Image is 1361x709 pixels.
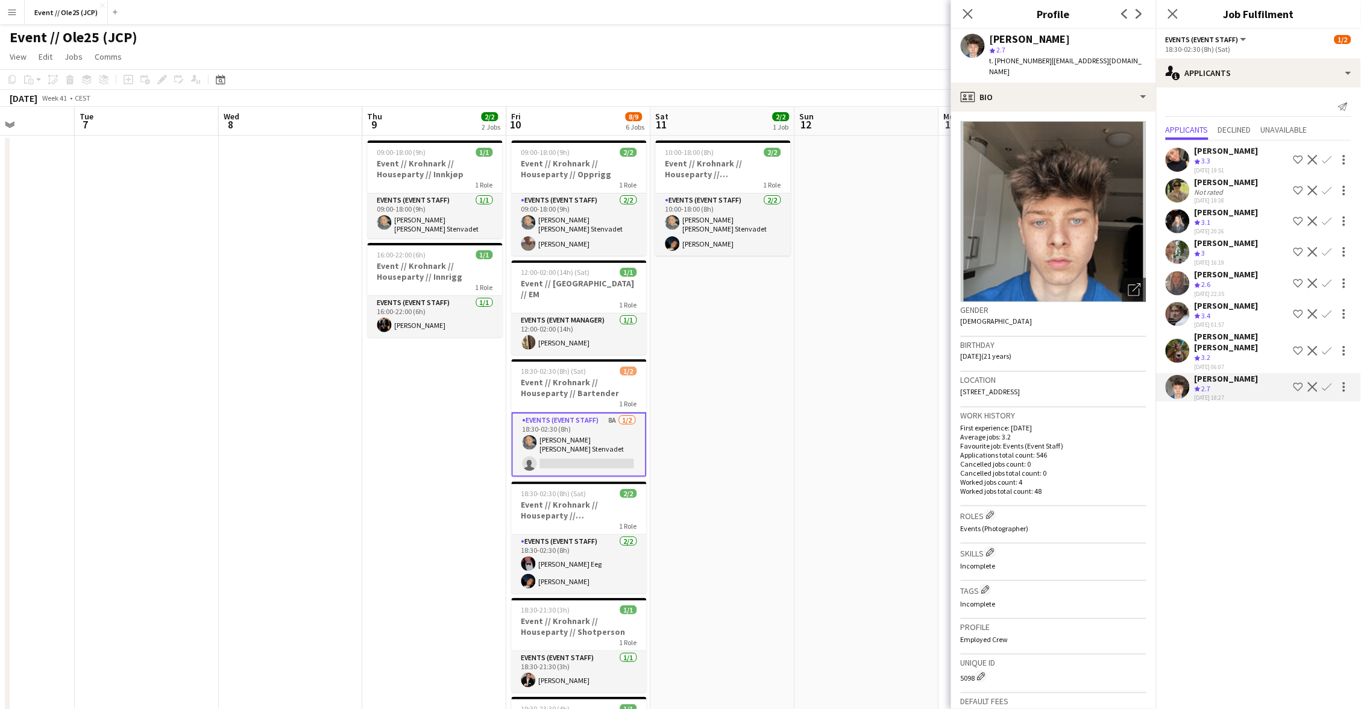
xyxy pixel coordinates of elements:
span: 2/2 [482,112,498,121]
span: 1 Role [620,180,637,189]
span: [STREET_ADDRESS] [961,387,1020,396]
app-job-card: 18:30-02:30 (8h) (Sat)2/2Event // Krohnark // Houseparty // [GEOGRAPHIC_DATA]1 RoleEvents (Event ... [512,482,647,593]
app-card-role: Events (Event Manager)1/112:00-02:00 (14h)[PERSON_NAME] [512,314,647,354]
p: Average jobs: 3.2 [961,432,1146,441]
span: Sat [656,111,669,122]
div: [PERSON_NAME] [1195,300,1259,311]
span: 16:00-22:00 (6h) [377,250,426,259]
app-card-role: Events (Event Staff)8A1/218:30-02:30 (8h)[PERSON_NAME] [PERSON_NAME] Stenvadet [512,412,647,477]
div: 18:30-21:30 (3h)1/1Event // Krohnark // Houseparty // Shotperson1 RoleEvents (Event Staff)1/118:3... [512,598,647,692]
div: [DATE] 20:26 [1195,227,1259,235]
span: Wed [224,111,239,122]
span: 12:00-02:00 (14h) (Sat) [521,268,590,277]
span: Jobs [64,51,83,62]
span: 11 [654,118,669,131]
span: Mon [944,111,960,122]
span: 2/2 [620,489,637,498]
p: Incomplete [961,599,1146,608]
img: Crew avatar or photo [961,121,1146,302]
app-job-card: 12:00-02:00 (14h) (Sat)1/1Event // [GEOGRAPHIC_DATA] // EM1 RoleEvents (Event Manager)1/112:00-02... [512,260,647,354]
span: Events (Event Staff) [1166,35,1239,44]
span: Sun [800,111,814,122]
h3: Profile [961,622,1146,632]
div: 18:30-02:30 (8h) (Sat) [1166,45,1351,54]
span: | [EMAIL_ADDRESS][DOMAIN_NAME] [990,56,1142,76]
span: 1 Role [620,522,637,531]
div: [DATE] 16:19 [1195,259,1259,266]
p: Cancelled jobs count: 0 [961,459,1146,468]
span: Edit [39,51,52,62]
p: Cancelled jobs total count: 0 [961,468,1146,477]
app-job-card: 10:00-18:00 (8h)2/2Event // Krohnark // Houseparty // [GEOGRAPHIC_DATA]1 RoleEvents (Event Staff)... [656,140,791,256]
a: View [5,49,31,65]
h3: Event // Krohnark // Houseparty // Opprigg [512,158,647,180]
h3: Event // Krohnark // Houseparty // Bartender [512,377,647,399]
p: Worked jobs count: 4 [961,477,1146,487]
app-job-card: 16:00-22:00 (6h)1/1Event // Krohnark // Houseparty // Innrigg1 RoleEvents (Event Staff)1/116:00-2... [368,243,503,337]
span: 3.4 [1202,311,1211,320]
span: 1/1 [620,268,637,277]
app-card-role: Events (Event Staff)1/109:00-18:00 (9h)[PERSON_NAME] [PERSON_NAME] Stenvadet [368,194,503,238]
div: 1 Job [773,122,789,131]
div: 6 Jobs [626,122,645,131]
span: 2/2 [764,148,781,157]
span: 1/1 [476,250,493,259]
div: [PERSON_NAME] [1195,145,1259,156]
h3: Location [961,374,1146,385]
span: 2/2 [773,112,790,121]
h3: Unique ID [961,657,1146,668]
span: Fri [512,111,521,122]
span: Events (Photographer) [961,524,1029,533]
span: 1/1 [476,148,493,157]
div: [DATE] 19:51 [1195,166,1259,174]
app-card-role: Events (Event Staff)2/209:00-18:00 (9h)[PERSON_NAME] [PERSON_NAME] Stenvadet[PERSON_NAME] [512,194,647,256]
div: [DATE] 06:07 [1195,363,1289,371]
span: t. [PHONE_NUMBER] [990,56,1052,65]
div: [DATE] 01:57 [1195,321,1259,329]
span: 1/1 [620,605,637,614]
h3: Work history [961,410,1146,421]
div: [PERSON_NAME] [1195,238,1259,248]
h3: Birthday [961,339,1146,350]
div: 5098 [961,670,1146,682]
div: 09:00-18:00 (9h)2/2Event // Krohnark // Houseparty // Opprigg1 RoleEvents (Event Staff)2/209:00-1... [512,140,647,256]
app-card-role: Events (Event Staff)2/218:30-02:30 (8h)[PERSON_NAME] Eeg[PERSON_NAME] [512,535,647,593]
h3: Event // Krohnark // Houseparty // Shotperson [512,616,647,637]
span: 8/9 [626,112,643,121]
span: Week 41 [40,93,70,102]
div: Applicants [1156,58,1361,87]
app-job-card: 18:30-02:30 (8h) (Sat)1/2Event // Krohnark // Houseparty // Bartender1 RoleEvents (Event Staff)8A... [512,359,647,477]
span: 1/2 [1334,35,1351,44]
span: 2.6 [1202,280,1211,289]
h3: Event // Krohnark // Houseparty // Innkjøp [368,158,503,180]
app-card-role: Events (Event Staff)2/210:00-18:00 (8h)[PERSON_NAME] [PERSON_NAME] Stenvadet[PERSON_NAME] [656,194,791,256]
span: 3.3 [1202,156,1211,165]
span: 12 [798,118,814,131]
span: 09:00-18:00 (9h) [377,148,426,157]
span: [DATE] (21 years) [961,351,1012,361]
span: 1 Role [476,180,493,189]
div: Open photos pop-in [1122,278,1146,302]
h3: Event // [GEOGRAPHIC_DATA] // EM [512,278,647,300]
div: [PERSON_NAME] [1195,207,1259,218]
span: 1/2 [620,367,637,376]
a: Edit [34,49,57,65]
span: Tue [80,111,93,122]
h3: Tags [961,584,1146,596]
div: CEST [75,93,90,102]
button: Events (Event Staff) [1166,35,1248,44]
span: 9 [366,118,383,131]
h1: Event // Ole25 (JCP) [10,28,137,46]
h3: Gender [961,304,1146,315]
app-job-card: 09:00-18:00 (9h)1/1Event // Krohnark // Houseparty // Innkjøp1 RoleEvents (Event Staff)1/109:00-1... [368,140,503,238]
h3: Job Fulfilment [1156,6,1361,22]
a: Jobs [60,49,87,65]
app-card-role: Events (Event Staff)1/116:00-22:00 (6h)[PERSON_NAME] [368,296,503,337]
span: Applicants [1166,125,1209,134]
span: 1 Role [620,300,637,309]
